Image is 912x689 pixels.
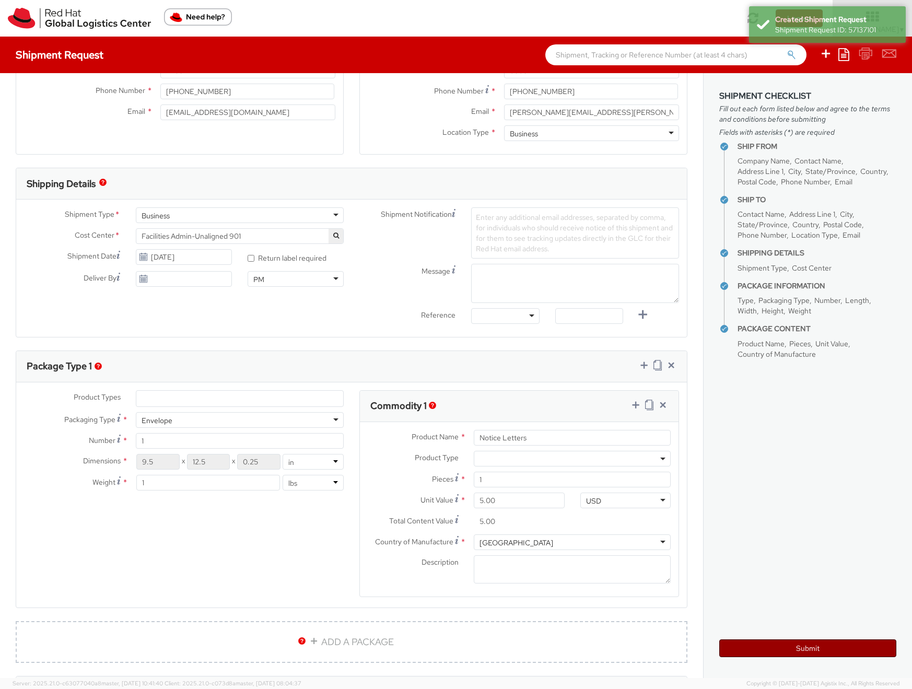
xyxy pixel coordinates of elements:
[738,349,816,359] span: Country of Manufacture
[545,44,806,65] input: Shipment, Tracking or Reference Number (at least 4 chars)
[412,432,459,441] span: Product Name
[164,8,232,26] button: Need help?
[84,273,116,284] span: Deliver By
[738,325,896,333] h4: Package Content
[805,167,856,176] span: State/Province
[788,306,811,316] span: Weight
[792,263,832,273] span: Cost Center
[248,255,254,262] input: Return label required
[415,453,459,462] span: Product Type
[738,339,785,348] span: Product Name
[792,220,819,229] span: Country
[92,477,115,487] span: Weight
[738,177,776,186] span: Postal Code
[746,680,899,688] span: Copyright © [DATE]-[DATE] Agistix Inc., All Rights Reserved
[165,680,301,687] span: Client: 2025.21.0-c073d8a
[420,495,453,505] span: Unit Value
[471,107,489,116] span: Email
[791,230,838,240] span: Location Type
[845,296,869,305] span: Length
[434,86,484,96] span: Phone Number
[421,310,455,320] span: Reference
[187,454,230,470] input: Width
[738,263,787,273] span: Shipment Type
[136,228,344,244] span: Facilities Admin-Unaligned 901
[480,538,553,548] div: [GEOGRAPHIC_DATA]
[738,196,896,204] h4: Ship To
[375,537,453,546] span: Country of Manufacture
[719,103,896,124] span: Fill out each form listed below and agree to the terms and conditions before submitting
[775,14,898,25] div: Created Shipment Request
[738,167,784,176] span: Address Line 1
[74,392,121,402] span: Product Types
[64,415,115,424] span: Packaging Type
[422,557,459,567] span: Description
[16,49,103,61] h4: Shipment Request
[860,167,886,176] span: Country
[738,220,788,229] span: State/Province
[738,156,790,166] span: Company Name
[127,107,145,116] span: Email
[835,177,852,186] span: Email
[96,86,145,95] span: Phone Number
[83,456,121,465] span: Dimensions
[738,249,896,257] h4: Shipping Details
[101,680,163,687] span: master, [DATE] 10:41:40
[719,127,896,137] span: Fields with asterisks (*) are required
[738,282,896,290] h4: Package Information
[142,211,170,221] div: Business
[738,230,787,240] span: Phone Number
[738,209,785,219] span: Contact Name
[89,436,115,445] span: Number
[27,361,92,371] h3: Package Type 1
[13,680,163,687] span: Server: 2025.21.0-c63077040a8
[65,209,114,221] span: Shipment Type
[510,129,538,139] div: Business
[8,8,151,29] img: rh-logistics-00dfa346123c4ec078e1.svg
[789,209,835,219] span: Address Line 1
[180,454,187,470] span: X
[142,415,172,426] div: Envelope
[843,230,860,240] span: Email
[237,454,280,470] input: Height
[370,401,427,411] h3: Commodity 1
[758,296,810,305] span: Packaging Type
[823,220,862,229] span: Postal Code
[236,680,301,687] span: master, [DATE] 08:04:37
[442,127,489,137] span: Location Type
[75,230,114,242] span: Cost Center
[16,621,687,663] a: ADD A PACKAGE
[781,177,830,186] span: Phone Number
[389,516,453,525] span: Total Content Value
[27,179,96,189] h3: Shipping Details
[476,213,673,253] span: Enter any additional email addresses, separated by comma, for individuals who should receive noti...
[248,251,328,263] label: Return label required
[815,339,848,348] span: Unit Value
[719,91,896,101] h3: Shipment Checklist
[381,209,452,220] span: Shipment Notification
[432,474,453,484] span: Pieces
[788,167,801,176] span: City
[253,274,264,285] div: PM
[738,296,754,305] span: Type
[762,306,784,316] span: Height
[794,156,841,166] span: Contact Name
[142,231,338,241] span: Facilities Admin-Unaligned 901
[738,143,896,150] h4: Ship From
[422,266,450,276] span: Message
[586,496,601,506] div: USD
[719,639,896,657] button: Submit
[814,296,840,305] span: Number
[230,454,237,470] span: X
[136,454,180,470] input: Length
[789,339,811,348] span: Pieces
[67,251,116,262] span: Shipment Date
[738,306,757,316] span: Width
[775,25,898,35] div: Shipment Request ID: 57137101
[840,209,852,219] span: City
